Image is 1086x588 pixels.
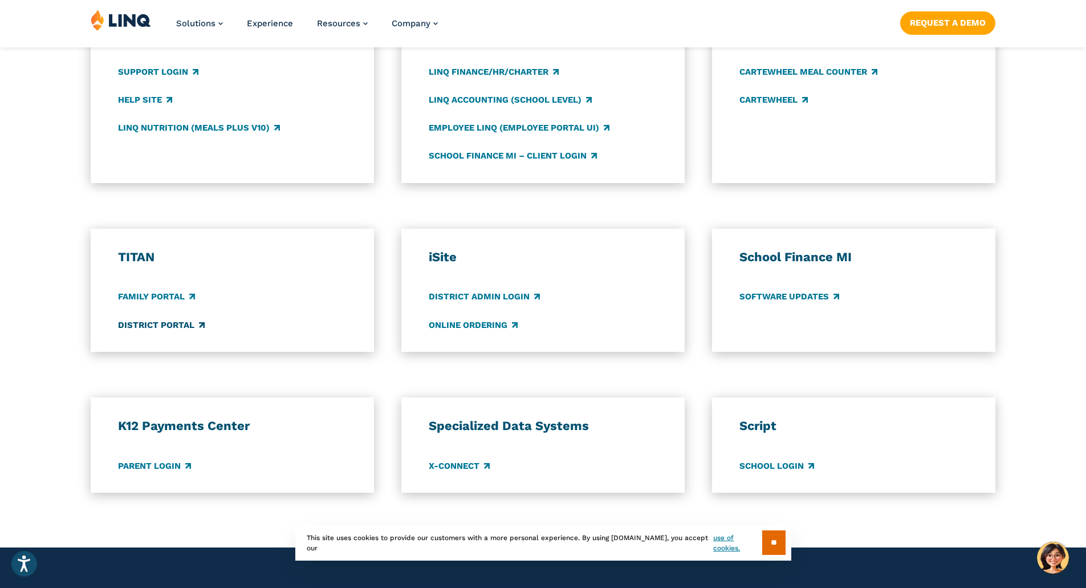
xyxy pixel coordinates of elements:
[118,121,280,134] a: LINQ Nutrition (Meals Plus v10)
[118,94,172,106] a: Help Site
[429,249,658,265] h3: iSite
[429,66,559,78] a: LINQ Finance/HR/Charter
[91,9,151,31] img: LINQ | K‑12 Software
[429,121,609,134] a: Employee LINQ (Employee Portal UI)
[739,249,969,265] h3: School Finance MI
[118,418,347,434] h3: K12 Payments Center
[118,249,347,265] h3: TITAN
[429,460,490,472] a: X-Connect
[176,9,438,47] nav: Primary Navigation
[900,11,995,34] a: Request a Demo
[118,66,198,78] a: Support Login
[429,319,518,331] a: Online Ordering
[392,18,438,29] a: Company
[295,525,791,561] div: This site uses cookies to provide our customers with a more personal experience. By using [DOMAIN...
[739,460,814,472] a: School Login
[392,18,430,29] span: Company
[429,291,540,303] a: District Admin Login
[739,291,839,303] a: Software Updates
[176,18,215,29] span: Solutions
[429,94,592,106] a: LINQ Accounting (school level)
[713,533,762,553] a: use of cookies.
[317,18,360,29] span: Resources
[900,9,995,34] nav: Button Navigation
[317,18,368,29] a: Resources
[118,319,205,331] a: District Portal
[176,18,223,29] a: Solutions
[1037,542,1069,574] button: Hello, have a question? Let’s chat.
[739,66,877,78] a: CARTEWHEEL Meal Counter
[118,291,195,303] a: Family Portal
[739,418,969,434] h3: Script
[118,460,191,472] a: Parent Login
[429,418,658,434] h3: Specialized Data Systems
[739,94,808,106] a: CARTEWHEEL
[429,149,597,162] a: School Finance MI – Client Login
[247,18,293,29] a: Experience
